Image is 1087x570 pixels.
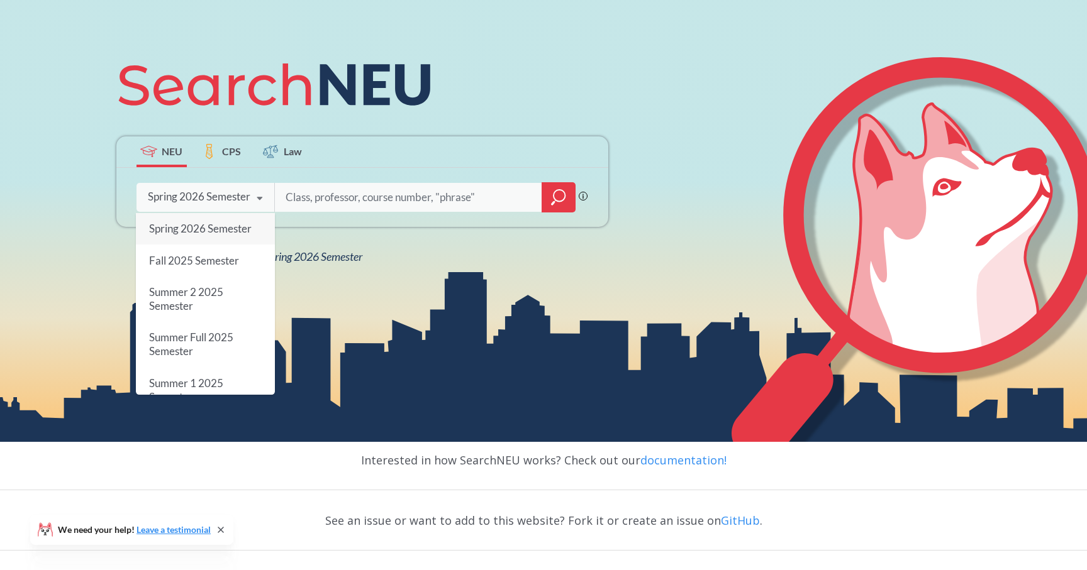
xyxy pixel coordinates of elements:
[148,190,250,204] div: Spring 2026 Semester
[148,253,238,266] span: Fall 2025 Semester
[148,249,362,263] span: View all classes for
[162,144,182,158] span: NEU
[148,331,233,358] span: Summer Full 2025 Semester
[148,222,251,235] span: Spring 2026 Semester
[542,182,576,212] div: magnifying glass
[721,513,760,528] a: GitHub
[640,452,727,468] a: documentation!
[551,189,566,206] svg: magnifying glass
[148,376,223,403] span: Summer 1 2025 Semester
[222,144,241,158] span: CPS
[284,144,302,158] span: Law
[284,184,533,211] input: Class, professor, course number, "phrase"
[240,249,362,263] span: NEU Spring 2026 Semester
[148,285,223,312] span: Summer 2 2025 Semester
